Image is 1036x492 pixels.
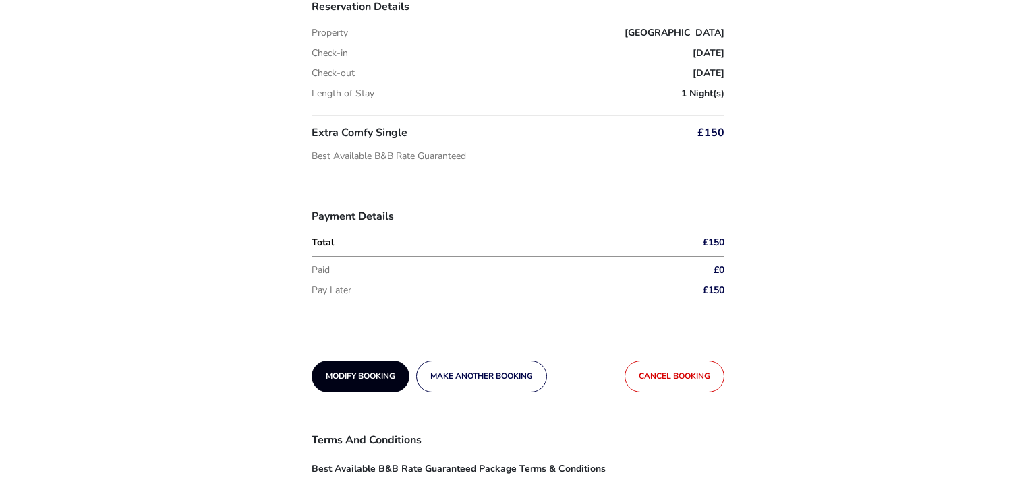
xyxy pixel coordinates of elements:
[312,28,348,38] p: Property
[312,452,724,479] h4: Best Available B&B Rate Guaranteed Package Terms & Conditions
[693,49,724,58] span: [DATE]
[312,238,642,247] p: Total
[312,211,724,233] h3: Payment Details
[312,69,355,78] p: Check-out
[312,433,724,452] h3: Terms and Conditions
[312,127,466,149] h3: Extra Comfy Single
[703,286,724,295] span: £150
[639,372,710,381] span: Cancel booking
[714,266,724,275] span: £0
[703,238,724,247] span: £150
[697,127,724,138] span: £150
[416,361,547,392] button: Make another booking
[312,266,642,275] p: Paid
[625,28,724,38] span: [GEOGRAPHIC_DATA]
[312,49,348,58] p: Check-in
[312,286,642,295] p: Pay Later
[326,372,395,381] span: Modify Booking
[312,1,724,23] h3: Reservation Details
[312,361,409,392] button: Modify Booking
[430,372,533,381] span: Make another booking
[312,152,466,161] p: Best Available B&B Rate Guaranteed
[625,361,724,392] button: Cancel booking
[693,69,724,78] span: [DATE]
[312,89,374,98] p: Length of Stay
[681,89,724,98] span: 1 Night(s)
